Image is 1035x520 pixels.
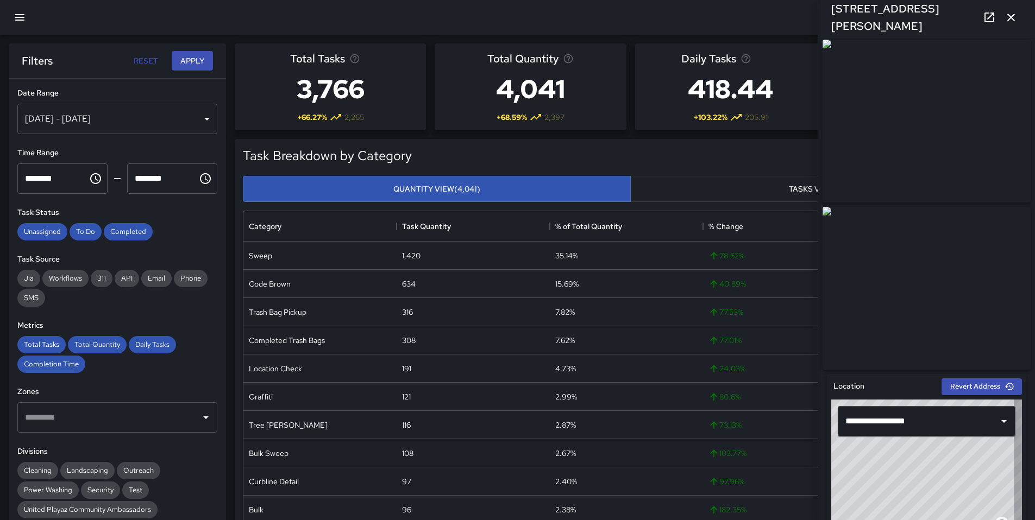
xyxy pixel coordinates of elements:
[172,51,213,71] button: Apply
[708,448,747,459] span: 103.77 %
[487,67,574,111] h3: 4,041
[195,168,216,189] button: Choose time, selected time is 11:59 PM
[122,481,149,499] div: Test
[68,336,127,353] div: Total Quantity
[60,462,115,479] div: Landscaping
[115,270,139,287] div: API
[555,504,576,515] div: 2.38%
[402,476,411,487] div: 97
[708,363,745,374] span: 24.03 %
[117,462,160,479] div: Outreach
[17,485,79,494] span: Power Washing
[22,52,53,69] h6: Filters
[42,270,89,287] div: Workflows
[555,278,579,289] div: 15.69%
[249,420,328,430] div: Tree Wells
[17,227,67,236] span: Unassigned
[555,363,576,374] div: 4.73%
[174,270,208,287] div: Phone
[115,274,139,283] span: API
[402,335,416,346] div: 308
[70,227,102,236] span: To Do
[17,501,158,518] div: United Playaz Community Ambassadors
[550,211,703,242] div: % of Total Quantity
[17,289,45,307] div: SMS
[402,211,451,242] div: Task Quantity
[694,112,727,123] span: + 103.22 %
[129,340,176,349] span: Daily Tasks
[708,504,747,515] span: 182.35 %
[17,340,66,349] span: Total Tasks
[117,466,160,475] span: Outreach
[708,420,742,430] span: 73.13 %
[17,359,85,369] span: Completion Time
[555,307,575,318] div: 7.82%
[555,335,575,346] div: 7.62%
[17,147,217,159] h6: Time Range
[402,250,421,261] div: 1,420
[243,147,412,164] h5: Task Breakdown by Category
[17,336,66,353] div: Total Tasks
[70,223,102,240] div: To Do
[555,448,576,459] div: 2.67%
[81,485,120,494] span: Security
[349,53,360,64] svg: Total number of tasks in the selected period, compared to the previous period.
[402,391,411,402] div: 121
[129,336,176,353] div: Daily Tasks
[402,363,411,374] div: 191
[555,391,577,402] div: 2.99%
[249,504,264,515] div: Bulk
[17,462,58,479] div: Cleaning
[249,250,272,261] div: Sweep
[555,250,578,261] div: 35.14%
[104,227,153,236] span: Completed
[91,274,112,283] span: 311
[42,274,89,283] span: Workflows
[708,250,744,261] span: 78.62 %
[249,211,281,242] div: Category
[703,211,856,242] div: % Change
[174,274,208,283] span: Phone
[249,335,325,346] div: Completed Trash Bags
[745,112,768,123] span: 205.91
[17,87,217,99] h6: Date Range
[122,485,149,494] span: Test
[741,53,751,64] svg: Average number of tasks per day in the selected period, compared to the previous period.
[68,340,127,349] span: Total Quantity
[630,176,1018,202] button: Tasks View(3,766)
[708,335,742,346] span: 77.01 %
[681,50,736,67] span: Daily Tasks
[17,223,67,240] div: Unassigned
[141,270,172,287] div: Email
[17,481,79,499] div: Power Washing
[249,278,291,289] div: Code Brown
[290,67,371,111] h3: 3,766
[544,112,564,123] span: 2,397
[17,386,217,398] h6: Zones
[555,211,622,242] div: % of Total Quantity
[243,176,631,202] button: Quantity View(4,041)
[17,270,40,287] div: Jia
[17,274,40,283] span: Jia
[487,50,559,67] span: Total Quantity
[128,51,163,71] button: Reset
[17,505,158,514] span: United Playaz Community Ambassadors
[104,223,153,240] div: Completed
[198,410,214,425] button: Open
[81,481,120,499] div: Security
[249,307,306,318] div: Trash Bag Pickup
[60,466,115,475] span: Landscaping
[249,363,302,374] div: Location Check
[402,307,413,318] div: 316
[708,476,744,487] span: 97.96 %
[402,420,411,430] div: 116
[249,476,299,487] div: Curbline Detail
[17,253,217,265] h6: Task Source
[555,476,577,487] div: 2.40%
[85,168,106,189] button: Choose time, selected time is 12:00 AM
[141,274,172,283] span: Email
[17,466,58,475] span: Cleaning
[708,307,743,318] span: 77.53 %
[249,391,273,402] div: Graffiti
[708,278,746,289] span: 40.89 %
